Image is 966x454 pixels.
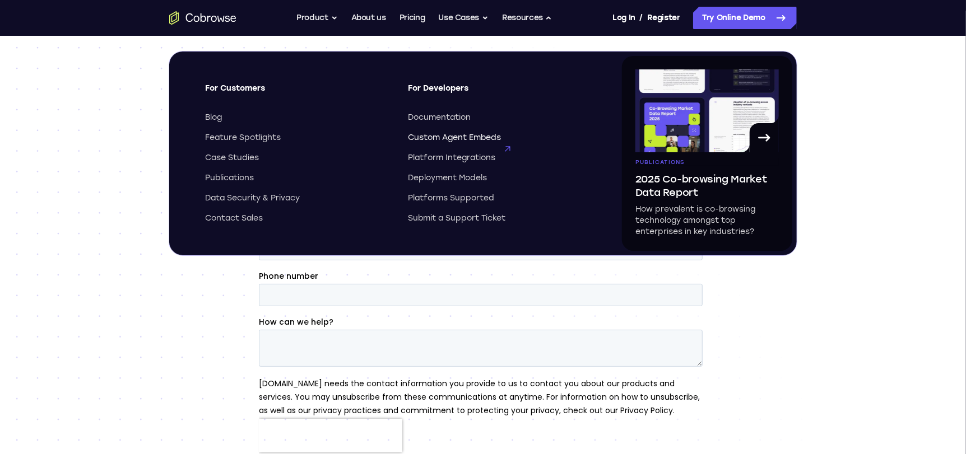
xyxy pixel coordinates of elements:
[640,11,643,25] span: /
[408,172,591,184] a: Deployment Models
[205,193,388,204] a: Data Security & Privacy
[438,7,489,29] button: Use Cases
[351,7,386,29] a: About us
[635,172,779,199] span: 2025 Co-browsing Market Data Report
[408,112,591,123] a: Documentation
[205,112,222,123] span: Blog
[408,193,494,204] span: Platforms Supported
[205,172,388,184] a: Publications
[408,152,495,163] span: Platform Integrations
[408,213,505,224] span: Submit a Support Ticket
[408,193,591,204] a: Platforms Supported
[169,11,236,25] a: Go to the home page
[205,132,281,143] span: Feature Spotlights
[408,132,591,143] a: Custom Agent Embeds
[205,193,300,204] span: Data Security & Privacy
[648,7,680,29] a: Register
[635,159,685,166] span: Publications
[205,152,388,163] a: Case Studies
[408,132,501,143] span: Custom Agent Embeds
[612,7,635,29] a: Log In
[408,112,471,123] span: Documentation
[205,83,388,103] span: For Customers
[635,204,779,237] p: How prevalent is co-browsing technology amongst top enterprises in key industries?
[408,83,591,103] span: For Developers
[408,152,591,163] a: Platform Integrations
[205,132,388,143] a: Feature Spotlights
[502,7,552,29] button: Resources
[205,172,254,184] span: Publications
[400,7,425,29] a: Pricing
[205,213,388,224] a: Contact Sales
[408,213,591,224] a: Submit a Support Ticket
[635,69,779,152] img: A page from the browsing market ebook
[408,172,487,184] span: Deployment Models
[296,7,338,29] button: Product
[205,112,388,123] a: Blog
[205,213,263,224] span: Contact Sales
[205,152,259,163] span: Case Studies
[693,7,797,29] a: Try Online Demo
